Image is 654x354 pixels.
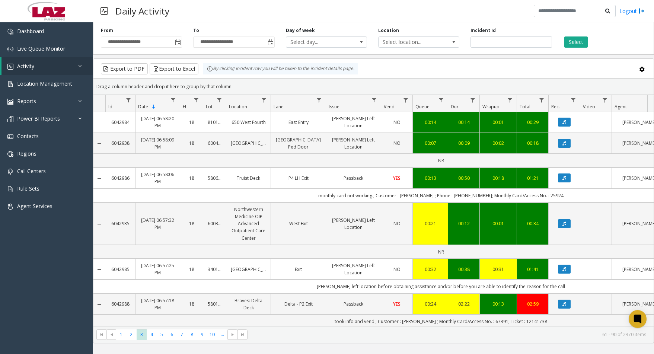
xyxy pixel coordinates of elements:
[393,119,401,125] span: NO
[331,300,376,307] a: Passback
[185,300,198,307] a: 18
[521,266,544,273] a: 01:41
[7,99,13,105] img: 'icon'
[197,329,207,339] span: Page 9
[379,37,443,47] span: Select location...
[167,329,177,339] span: Page 6
[386,119,408,126] a: NO
[600,95,610,105] a: Video Filter Menu
[168,95,178,105] a: Date Filter Menu
[417,140,443,147] a: 00:07
[386,300,408,307] a: YES
[393,175,401,181] span: YES
[386,266,408,273] a: NO
[453,266,475,273] div: 00:38
[110,266,131,273] a: 6042985
[7,151,13,157] img: 'icon'
[208,300,221,307] a: 580124
[208,175,221,182] a: 580648
[417,175,443,182] a: 00:13
[110,175,131,182] a: 6042986
[138,103,148,110] span: Date
[110,119,131,126] a: 6042984
[551,103,560,110] span: Rec.
[206,103,213,110] span: Lot
[17,133,39,140] span: Contacts
[140,171,175,185] a: [DATE] 06:58:06 PM
[275,175,321,182] a: P4 LH Exit
[484,175,512,182] div: 00:18
[17,115,60,122] span: Power BI Reports
[93,95,654,326] div: Data table
[177,329,187,339] span: Page 7
[187,329,197,339] span: Page 8
[7,81,13,87] img: 'icon'
[484,266,512,273] a: 00:31
[275,119,321,126] a: East Entry
[191,95,201,105] a: H Filter Menu
[240,332,246,338] span: Go to the last page
[378,27,399,34] label: Location
[521,300,544,307] div: 02:59
[7,186,13,192] img: 'icon'
[109,332,115,338] span: Go to the previous page
[7,169,13,175] img: 'icon'
[453,300,475,307] a: 02:22
[417,119,443,126] a: 00:14
[7,204,13,210] img: 'icon'
[331,175,376,182] a: Passback
[453,220,475,227] a: 00:12
[140,262,175,276] a: [DATE] 06:57:25 PM
[207,329,217,339] span: Page 10
[583,103,595,110] span: Video
[208,266,221,273] a: 340154
[185,220,198,227] a: 18
[7,46,13,52] img: 'icon'
[231,297,266,311] a: Braves: Delta Deck
[231,119,266,126] a: 650 West Fourth
[275,136,321,150] a: [GEOGRAPHIC_DATA] Ped Door
[468,95,478,105] a: Dur Filter Menu
[106,329,117,340] span: Go to the previous page
[137,329,147,339] span: Page 3
[208,119,221,126] a: 810124
[505,95,515,105] a: Wrapup Filter Menu
[140,297,175,311] a: [DATE] 06:57:18 PM
[93,80,654,93] div: Drag a column header and drop it here to group by that column
[274,103,284,110] span: Lane
[230,332,236,338] span: Go to the next page
[227,329,237,340] span: Go to the next page
[207,66,213,72] img: infoIcon.svg
[259,95,269,105] a: Location Filter Menu
[266,37,274,47] span: Toggle popup
[101,63,148,74] button: Export to PDF
[231,175,266,182] a: Truist Deck
[231,206,266,242] a: Northwestern Medicine OIP Advanced Outpatient Care Center
[331,217,376,231] a: [PERSON_NAME] Left Location
[110,140,131,147] a: 6042938
[101,27,113,34] label: From
[369,95,379,105] a: Issue Filter Menu
[521,175,544,182] a: 01:21
[401,95,411,105] a: Vend Filter Menu
[17,150,36,157] span: Regions
[140,115,175,129] a: [DATE] 06:58:20 PM
[1,57,93,75] a: Activity
[451,103,459,110] span: Dur
[386,220,408,227] a: NO
[237,329,248,340] span: Go to the last page
[7,134,13,140] img: 'icon'
[151,104,157,110] span: Sortable
[124,95,134,105] a: Id Filter Menu
[415,103,430,110] span: Queue
[482,103,500,110] span: Wrapup
[183,103,186,110] span: H
[229,103,247,110] span: Location
[484,300,512,307] a: 00:13
[93,221,105,227] a: Collapse Details
[417,220,443,227] div: 00:21
[564,36,588,48] button: Select
[17,98,36,105] span: Reports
